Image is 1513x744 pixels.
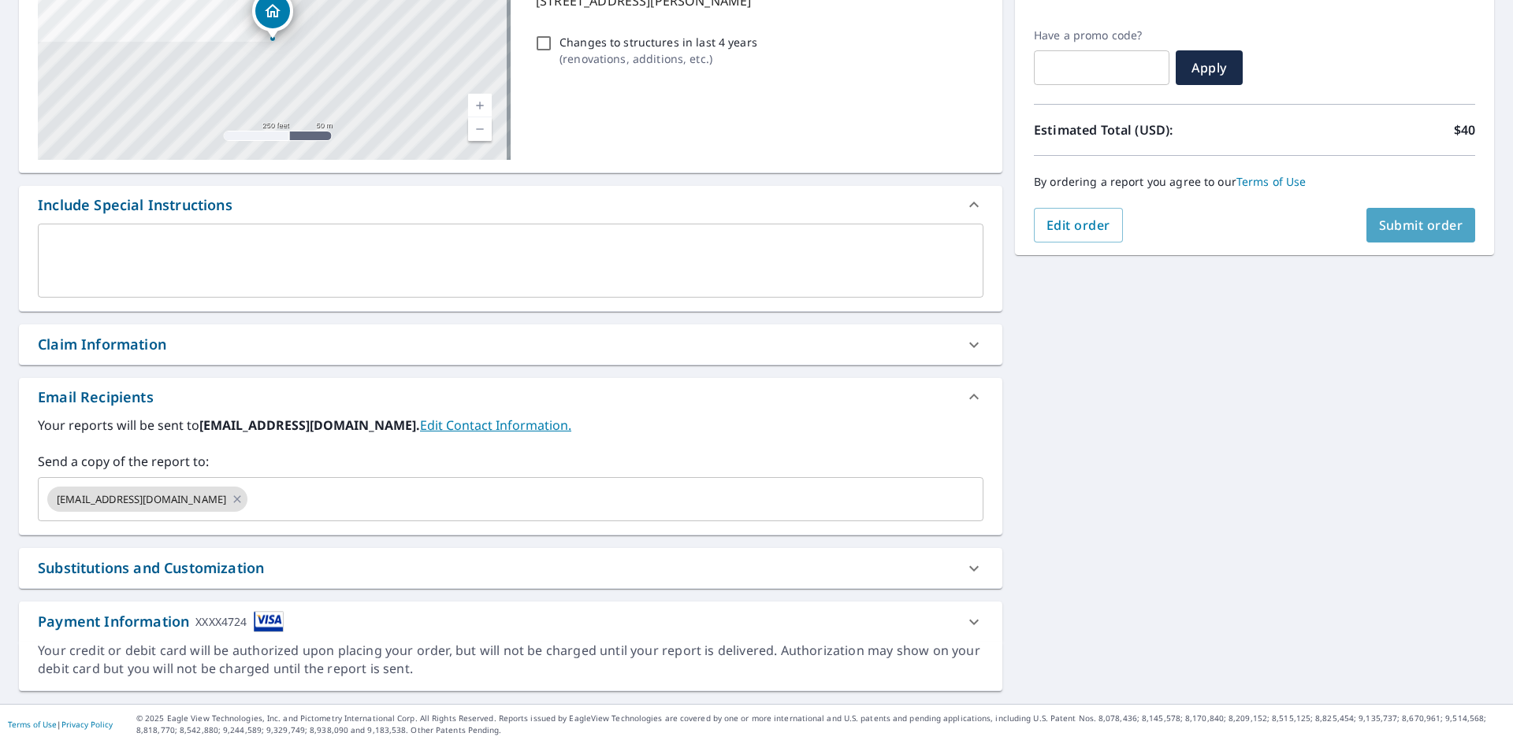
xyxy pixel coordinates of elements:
div: Email Recipients [19,378,1002,416]
p: Estimated Total (USD): [1034,120,1255,139]
span: Edit order [1046,217,1110,234]
p: ( renovations, additions, etc. ) [559,50,757,67]
a: EditContactInfo [420,416,571,434]
a: Privacy Policy [61,719,113,730]
p: Changes to structures in last 4 years [559,34,757,50]
span: Apply [1188,59,1230,76]
div: Include Special Instructions [38,194,232,216]
label: Send a copy of the report to: [38,452,983,471]
p: $40 [1454,120,1475,139]
span: [EMAIL_ADDRESS][DOMAIN_NAME] [47,492,236,507]
label: Have a promo code? [1034,28,1169,43]
div: Claim Information [38,334,166,355]
p: By ordering a report you agree to our [1034,175,1475,189]
div: Claim Information [19,324,1002,365]
a: Current Level 17, Zoom Out [468,117,492,141]
div: Substitutions and Customization [19,548,1002,588]
p: | [8,720,113,729]
div: Payment InformationXXXX4724cardImage [19,601,1002,642]
a: Terms of Use [1236,174,1307,189]
button: Submit order [1366,208,1476,242]
a: Current Level 17, Zoom In [468,94,492,117]
div: [EMAIL_ADDRESS][DOMAIN_NAME] [47,487,247,512]
div: Payment Information [38,611,284,632]
a: Terms of Use [8,719,57,730]
button: Apply [1176,50,1243,85]
p: © 2025 Eagle View Technologies, Inc. and Pictometry International Corp. All Rights Reserved. Repo... [136,713,1505,736]
b: [EMAIL_ADDRESS][DOMAIN_NAME]. [199,416,420,434]
div: XXXX4724 [195,611,247,632]
img: cardImage [254,611,284,632]
div: Your credit or debit card will be authorized upon placing your order, but will not be charged unt... [38,642,983,678]
div: Include Special Instructions [19,186,1002,224]
span: Submit order [1379,217,1463,234]
button: Edit order [1034,208,1123,242]
div: Substitutions and Customization [38,557,264,579]
label: Your reports will be sent to [38,416,983,435]
div: Email Recipients [38,387,154,408]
